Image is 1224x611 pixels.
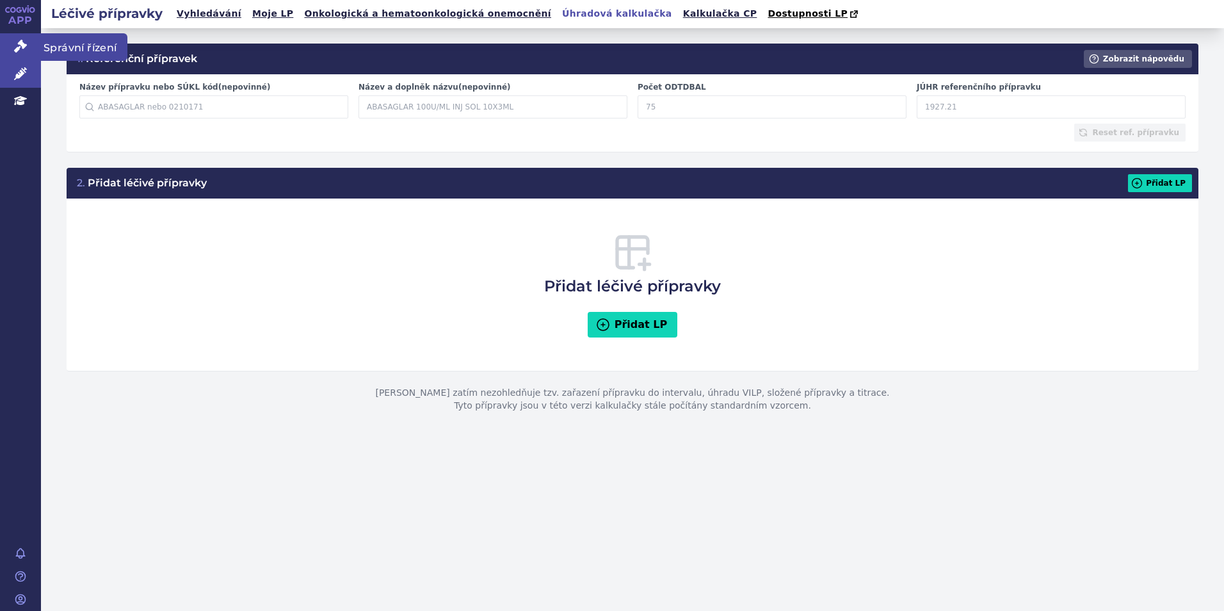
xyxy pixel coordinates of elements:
span: 1. [77,53,83,65]
span: (nepovinné) [458,83,511,92]
span: Dostupnosti LP [768,8,848,19]
input: 1927.21 [917,95,1186,118]
h3: Přidat léčivé přípravky [77,176,207,190]
a: Moje LP [248,5,297,22]
label: Název a doplněk názvu [358,82,627,93]
h2: Léčivé přípravky [41,4,173,22]
button: Přidat LP [588,312,678,338]
input: ABASAGLAR nebo 0210171 [79,95,348,118]
a: Onkologická a hematoonkologická onemocnění [300,5,555,22]
h3: Přidat léčivé přípravky [544,232,721,297]
a: Vyhledávání [173,5,245,22]
a: Kalkulačka CP [679,5,761,22]
label: Počet ODTDBAL [638,82,906,93]
input: ABASAGLAR 100U/ML INJ SOL 10X3ML [358,95,627,118]
span: Správní řízení [41,33,127,60]
h3: Referenční přípravek [77,52,197,66]
a: Úhradová kalkulačka [558,5,676,22]
button: Přidat LP [1128,174,1192,192]
span: (nepovinné) [218,83,271,92]
button: Zobrazit nápovědu [1084,50,1192,68]
label: JÚHR referenčního přípravku [917,82,1186,93]
label: Název přípravku nebo SÚKL kód [79,82,348,93]
p: [PERSON_NAME] zatím nezohledňuje tzv. zařazení přípravku do intervalu, úhradu VILP, složené přípr... [67,371,1198,427]
span: 2. [77,177,85,189]
a: Dostupnosti LP [764,5,864,23]
input: 75 [638,95,906,118]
